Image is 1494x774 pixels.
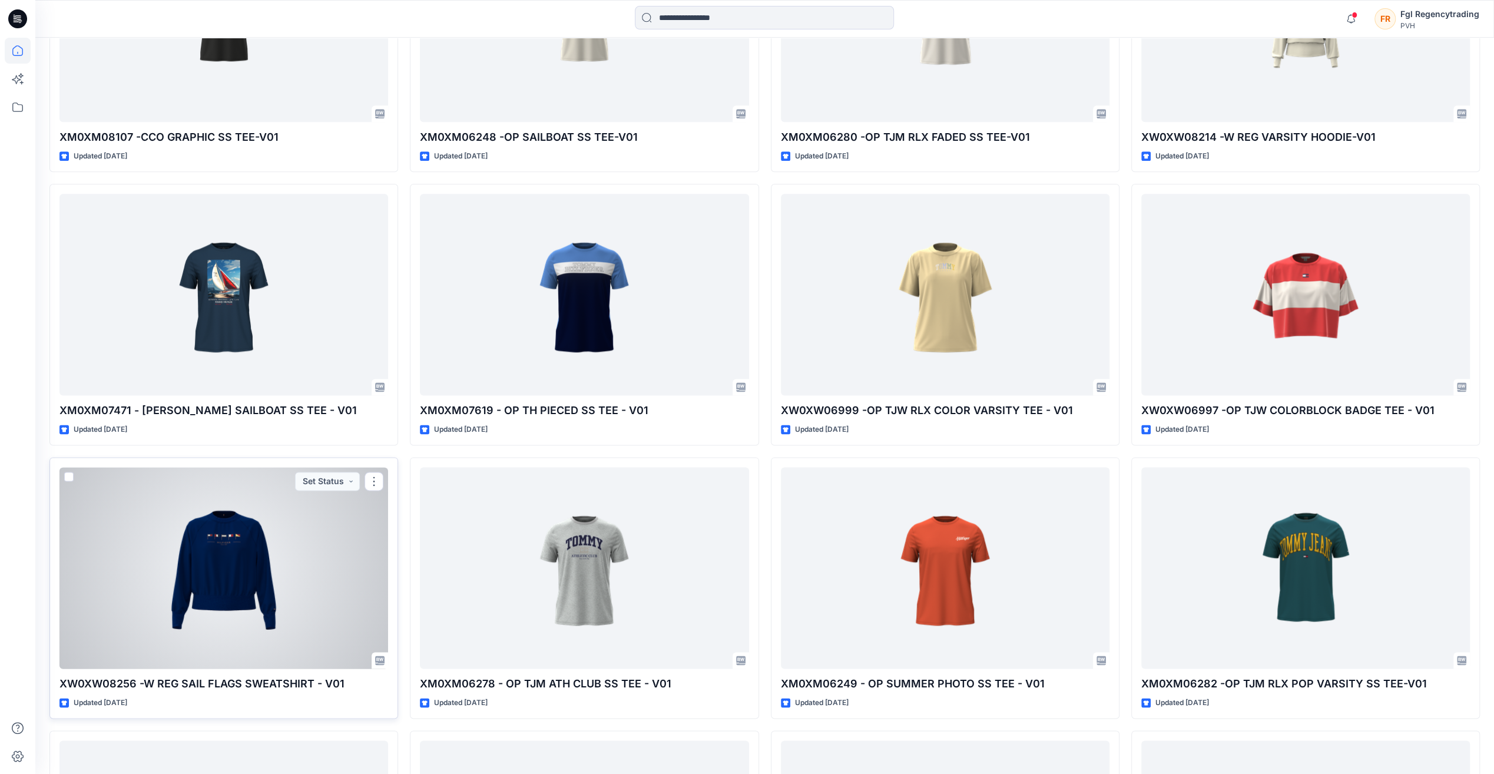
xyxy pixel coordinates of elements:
[1141,467,1470,668] a: XM0XM06282 -OP TJM RLX POP VARSITY SS TEE-V01
[781,194,1109,395] a: XW0XW06999 -OP TJW RLX COLOR VARSITY TEE - V01
[420,129,748,145] p: XM0XM06248 -OP SAILBOAT SS TEE-V01
[74,424,127,436] p: Updated [DATE]
[1141,129,1470,145] p: XW0XW08214 -W REG VARSITY HOODIE-V01
[1141,676,1470,692] p: XM0XM06282 -OP TJM RLX POP VARSITY SS TEE-V01
[59,467,388,668] a: XW0XW08256 -W REG SAIL FLAGS SWEATSHIRT - V01
[59,676,388,692] p: XW0XW08256 -W REG SAIL FLAGS SWEATSHIRT - V01
[1155,150,1209,163] p: Updated [DATE]
[434,697,488,709] p: Updated [DATE]
[1374,8,1396,29] div: FR
[781,129,1109,145] p: XM0XM06280 -OP TJM RLX FADED SS TEE-V01
[420,467,748,668] a: XM0XM06278 - OP TJM ATH CLUB SS TEE - V01
[434,424,488,436] p: Updated [DATE]
[59,129,388,145] p: XM0XM08107 -CCO GRAPHIC SS TEE-V01
[781,676,1109,692] p: XM0XM06249 - OP SUMMER PHOTO SS TEE - V01
[420,194,748,395] a: XM0XM07619 - OP TH PIECED SS TEE - V01
[1400,7,1479,21] div: Fgl Regencytrading
[59,402,388,419] p: XM0XM07471 - [PERSON_NAME] SAILBOAT SS TEE - V01
[74,697,127,709] p: Updated [DATE]
[795,424,849,436] p: Updated [DATE]
[420,676,748,692] p: XM0XM06278 - OP TJM ATH CLUB SS TEE - V01
[434,150,488,163] p: Updated [DATE]
[781,402,1109,419] p: XW0XW06999 -OP TJW RLX COLOR VARSITY TEE - V01
[1141,402,1470,419] p: XW0XW06997 -OP TJW COLORBLOCK BADGE TEE - V01
[1155,424,1209,436] p: Updated [DATE]
[74,150,127,163] p: Updated [DATE]
[420,402,748,419] p: XM0XM07619 - OP TH PIECED SS TEE - V01
[795,697,849,709] p: Updated [DATE]
[1141,194,1470,395] a: XW0XW06997 -OP TJW COLORBLOCK BADGE TEE - V01
[1400,21,1479,30] div: PVH
[1155,697,1209,709] p: Updated [DATE]
[781,467,1109,668] a: XM0XM06249 - OP SUMMER PHOTO SS TEE - V01
[59,194,388,395] a: XM0XM07471 - KOHL SAILBOAT SS TEE - V01
[795,150,849,163] p: Updated [DATE]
